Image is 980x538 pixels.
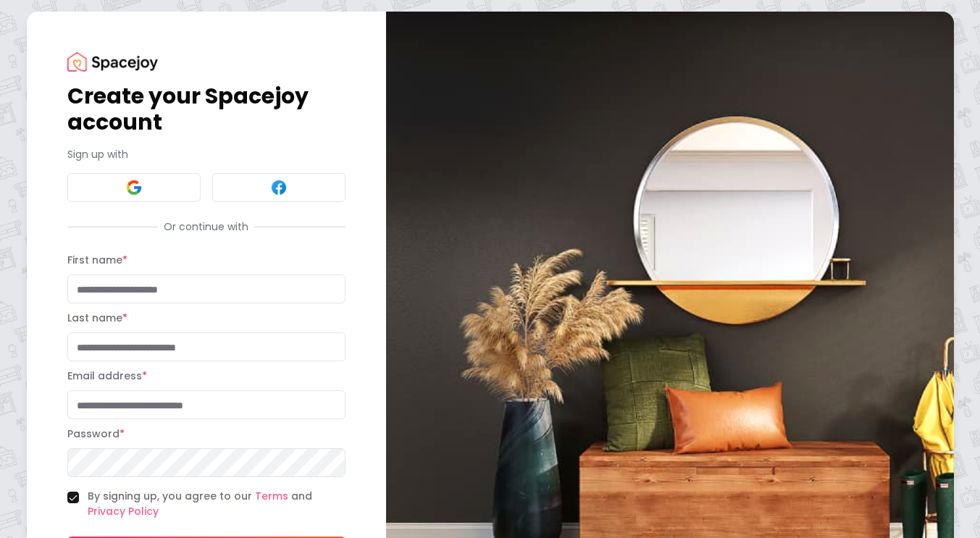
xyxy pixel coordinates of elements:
[67,253,127,267] label: First name
[88,504,159,518] a: Privacy Policy
[125,179,143,196] img: Google signin
[270,179,288,196] img: Facebook signin
[158,219,254,234] span: Or continue with
[67,369,147,383] label: Email address
[67,147,345,161] p: Sign up with
[67,52,158,72] img: Spacejoy Logo
[67,83,345,135] h1: Create your Spacejoy account
[67,311,127,325] label: Last name
[67,426,125,441] label: Password
[255,489,288,503] a: Terms
[88,489,345,519] label: By signing up, you agree to our and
